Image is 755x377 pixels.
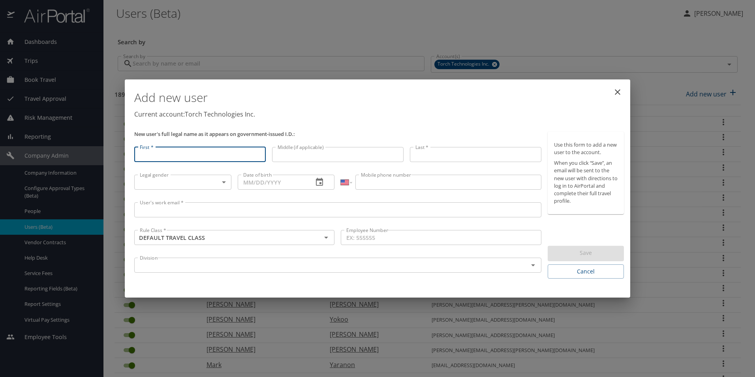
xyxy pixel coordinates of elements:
button: close [608,83,627,102]
p: When you click “Save”, an email will be sent to the new user with directions to log in to AirPort... [554,159,618,205]
input: EX: 555555 [341,230,541,245]
input: MM/DD/YYYY [238,175,307,190]
p: Current account: Torch Technologies Inc. [134,109,624,119]
p: New user's full legal name as it appears on government-issued I.D.: [134,132,541,137]
button: Open [528,260,539,271]
button: Cancel [548,264,624,279]
button: Open [321,232,332,243]
div: ​ [134,175,231,190]
span: Cancel [554,267,618,277]
h1: Add new user [134,86,624,109]
p: Use this form to add a new user to the account. [554,141,618,156]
